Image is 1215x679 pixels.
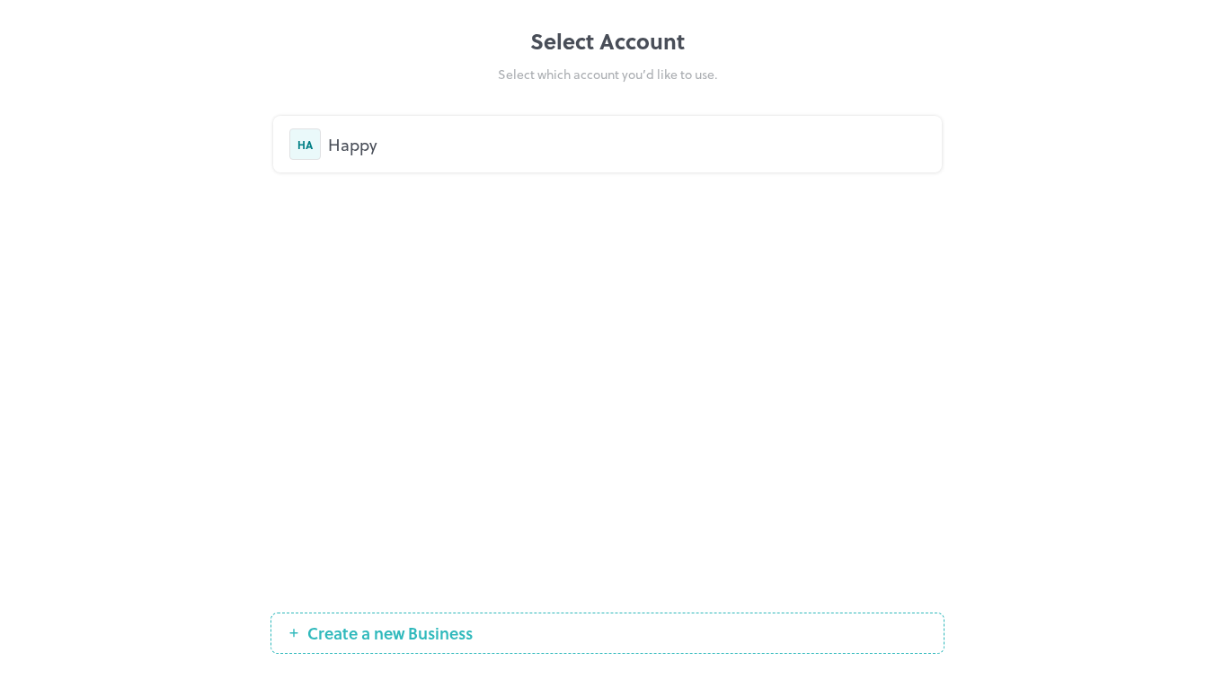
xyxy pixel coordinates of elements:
span: Create a new Business [298,624,482,642]
div: Select which account you’d like to use. [270,65,945,84]
div: HA [289,128,321,160]
div: Happy [328,132,926,156]
button: Create a new Business [270,613,945,654]
div: Select Account [270,25,945,57]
